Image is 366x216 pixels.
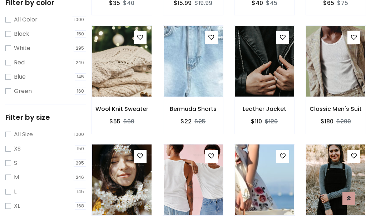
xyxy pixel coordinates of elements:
label: All Color [14,15,38,24]
span: 295 [74,159,86,167]
del: $120 [265,117,278,126]
h6: Wool Knit Sweater [92,105,152,112]
h6: $22 [180,118,192,125]
label: S [14,159,17,167]
label: L [14,187,16,196]
span: 246 [74,59,86,66]
span: 168 [75,88,86,95]
span: 295 [74,45,86,52]
h6: Leather Jacket [234,105,295,112]
label: White [14,44,30,53]
span: 1000 [72,131,86,138]
label: Blue [14,73,26,81]
label: Green [14,87,32,95]
span: 145 [75,188,86,195]
span: 246 [74,174,86,181]
label: XS [14,144,21,153]
label: XL [14,202,20,210]
h6: $55 [109,118,120,125]
span: 150 [75,30,86,38]
h5: Filter by size [5,113,86,122]
label: M [14,173,19,182]
h6: Classic Men's Suit [306,105,366,112]
h6: $110 [251,118,262,125]
del: $60 [123,117,134,126]
h6: $180 [321,118,333,125]
h6: Bermuda Shorts [163,105,223,112]
label: All Size [14,130,33,139]
del: $200 [336,117,351,126]
span: 1000 [72,16,86,23]
span: 168 [75,202,86,210]
label: Black [14,30,29,38]
del: $25 [194,117,206,126]
label: Red [14,58,25,67]
span: 150 [75,145,86,152]
span: 145 [75,73,86,80]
